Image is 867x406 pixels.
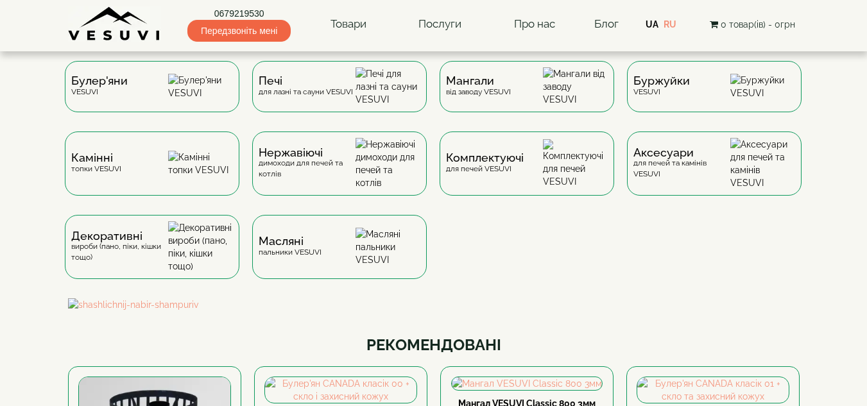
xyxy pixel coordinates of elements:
[68,6,161,42] img: Завод VESUVI
[259,236,322,246] span: Масляні
[318,10,379,39] a: Товари
[646,19,658,30] a: UA
[265,377,416,403] img: Булер'ян CANADA класік 00 + скло і захисний кожух
[71,76,128,86] span: Булер'яни
[259,148,356,180] div: димоходи для печей та котлів
[446,76,511,97] div: від заводу VESUVI
[446,153,524,174] div: для печей VESUVI
[706,17,799,31] button: 0 товар(ів) - 0грн
[452,377,602,390] img: Мангал VESUVI Classic 800 3мм
[246,131,433,215] a: Нержавіючідимоходи для печей та котлів Нержавіючі димоходи для печей та котлів
[168,151,233,176] img: Камінні топки VESUVI
[259,236,322,257] div: пальники VESUVI
[246,61,433,131] a: Печідля лазні та сауни VESUVI Печі для лазні та сауни VESUVI
[730,74,795,99] img: Буржуйки VESUVI
[721,19,795,30] span: 0 товар(ів) - 0грн
[71,231,168,241] span: Декоративні
[259,76,353,86] span: Печі
[664,19,676,30] a: RU
[594,17,619,30] a: Блог
[71,153,121,174] div: топки VESUVI
[543,139,608,188] img: Комплектуючі для печей VESUVI
[633,148,730,180] div: для печей та камінів VESUVI
[356,228,420,266] img: Масляні пальники VESUVI
[433,61,621,131] a: Мангаливід заводу VESUVI Мангали від заводу VESUVI
[433,131,621,215] a: Комплектуючідля печей VESUVI Комплектуючі для печей VESUVI
[633,76,690,97] div: VESUVI
[621,131,808,215] a: Аксесуаридля печей та камінів VESUVI Аксесуари для печей та камінів VESUVI
[58,215,246,298] a: Декоративнівироби (пано, піки, кішки тощо) Декоративні вироби (пано, піки, кішки тощо)
[356,67,420,106] img: Печі для лазні та сауни VESUVI
[730,138,795,189] img: Аксесуари для печей та камінів VESUVI
[446,76,511,86] span: Мангали
[71,76,128,97] div: VESUVI
[446,153,524,163] span: Комплектуючі
[356,138,420,189] img: Нержавіючі димоходи для печей та котлів
[68,298,800,311] img: shashlichnij-nabir-shampuriv
[58,61,246,131] a: Булер'яниVESUVI Булер'яни VESUVI
[543,67,608,106] img: Мангали від заводу VESUVI
[259,76,353,97] div: для лазні та сауни VESUVI
[637,377,789,403] img: Булер'ян CANADA класік 01 + скло та захисний кожух
[501,10,568,39] a: Про нас
[168,221,233,273] img: Декоративні вироби (пано, піки, кішки тощо)
[187,20,291,42] span: Передзвоніть мені
[246,215,433,298] a: Масляніпальники VESUVI Масляні пальники VESUVI
[633,148,730,158] span: Аксесуари
[633,76,690,86] span: Буржуйки
[187,7,291,20] a: 0679219530
[58,131,246,215] a: Каміннітопки VESUVI Камінні топки VESUVI
[71,153,121,163] span: Камінні
[259,148,356,158] span: Нержавіючі
[406,10,474,39] a: Послуги
[168,74,233,99] img: Булер'яни VESUVI
[621,61,808,131] a: БуржуйкиVESUVI Буржуйки VESUVI
[71,231,168,263] div: вироби (пано, піки, кішки тощо)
